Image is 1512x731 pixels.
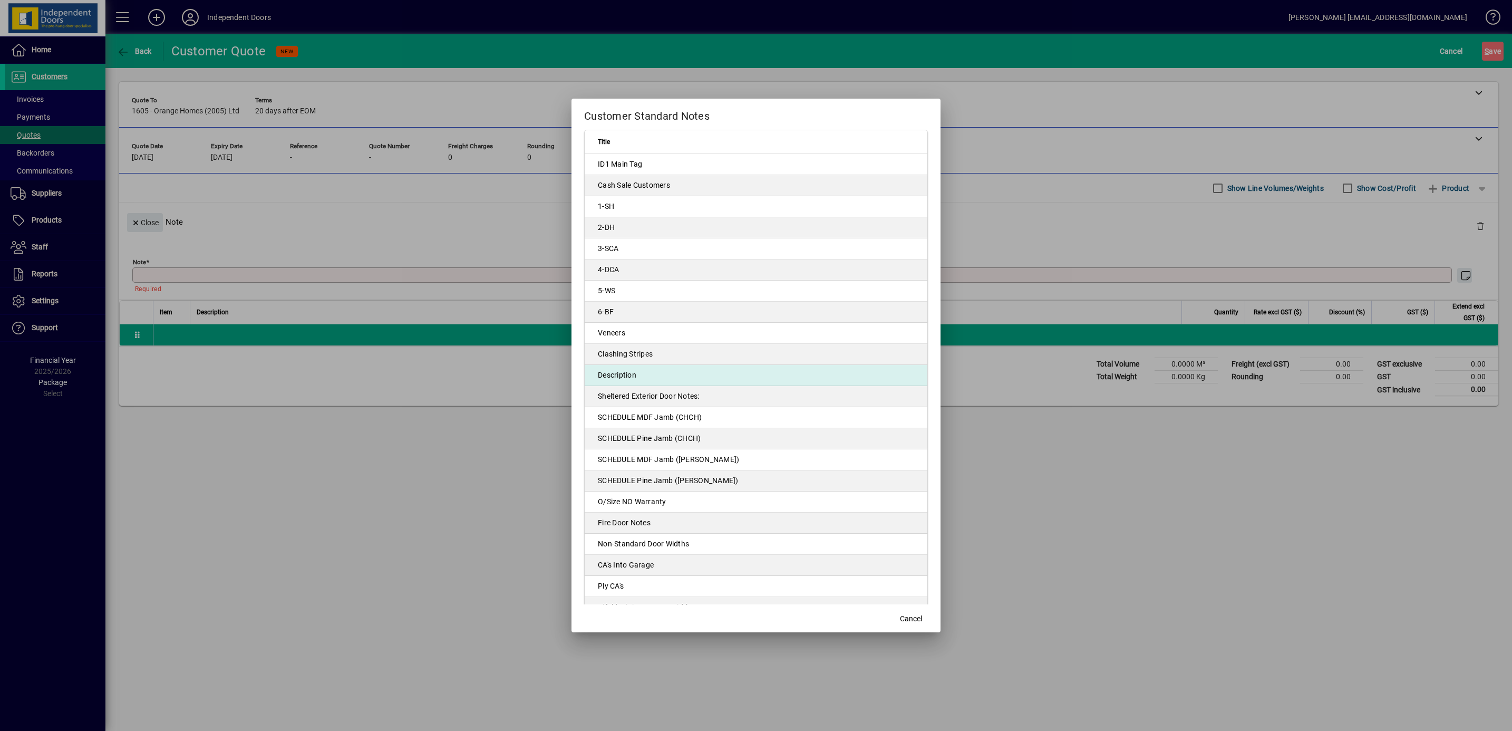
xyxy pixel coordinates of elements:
[585,428,927,449] td: SCHEDULE Pine Jamb (CHCH)
[585,386,927,407] td: Sheltered Exterior Door Notes:
[585,365,927,386] td: Description
[585,217,927,238] td: 2-DH
[894,609,928,628] button: Cancel
[585,449,927,470] td: SCHEDULE MDF Jamb ([PERSON_NAME])
[571,99,941,129] h2: Customer Standard Notes
[585,175,927,196] td: Cash Sale Customers
[598,136,610,148] span: Title
[585,513,927,534] td: Fire Door Notes
[585,323,927,344] td: Veneers
[585,281,927,302] td: 5-WS
[585,576,927,597] td: Ply CA's
[585,407,927,428] td: SCHEDULE MDF Jamb (CHCH)
[585,492,927,513] td: O/Size NO Warranty
[585,534,927,555] td: Non-Standard Door Widths
[585,555,927,576] td: CA's Into Garage
[585,196,927,217] td: 1-SH
[585,344,927,365] td: Clashing Stripes
[585,238,927,259] td: 3-SCA
[585,470,927,492] td: SCHEDULE Pine Jamb ([PERSON_NAME])
[900,613,922,624] span: Cancel
[585,154,927,175] td: ID1 Main Tag
[585,302,927,323] td: 6-BF
[585,597,927,618] td: Bifold Minimum Door Width
[585,259,927,281] td: 4-DCA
